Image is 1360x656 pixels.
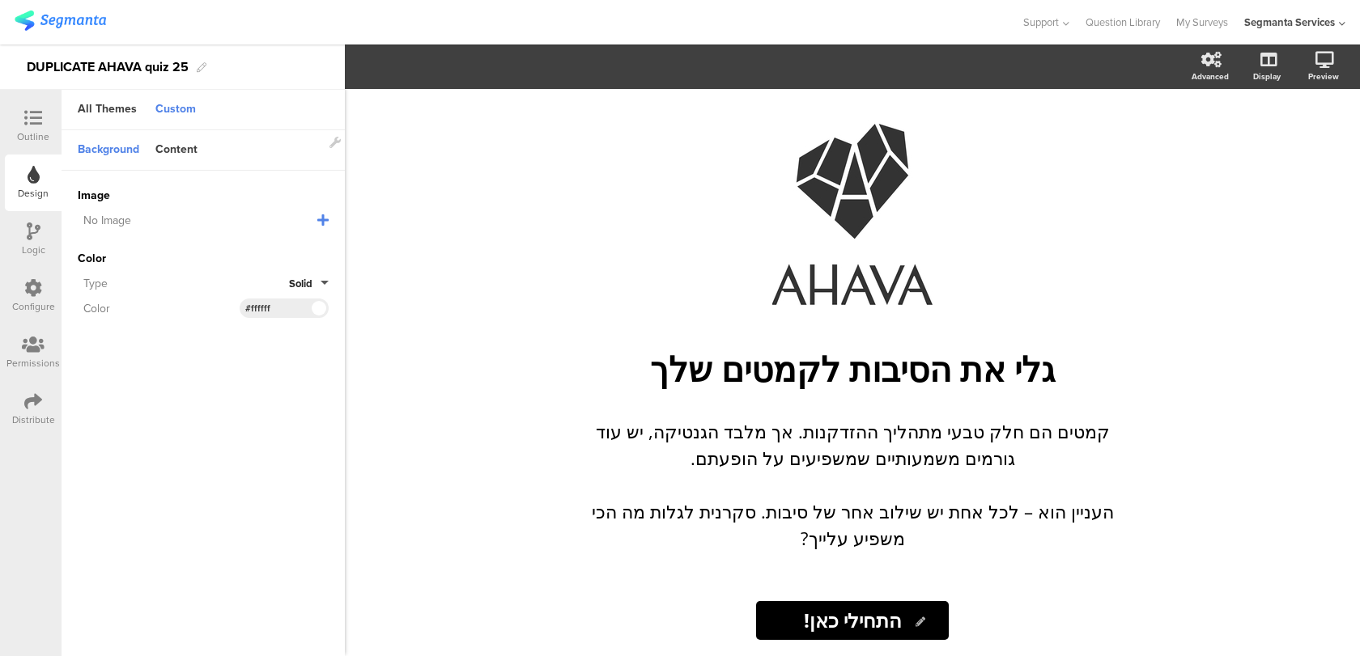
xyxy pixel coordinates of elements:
[27,54,189,80] div: DUPLICATE AHAVA quiz 25
[78,250,329,267] div: Color
[70,137,147,164] div: Background
[1244,15,1335,30] div: Segmanta Services
[1023,15,1059,30] span: Support
[569,418,1136,472] p: קמטים הם חלק טבעי מתהליך ההזדקנות. אך מלבד הגנטיקה, יש עוד גורמים משמעותיים שמשפיעים על הופעתם.
[569,498,1136,552] p: העניין הוא – לכל אחת יש שילוב אחר של סיבות. סקרנית לגלות מה הכי משפיע עלייך?
[147,96,204,124] div: Custom
[756,601,948,640] input: Start
[78,300,240,317] div: Color
[1253,70,1281,83] div: Display
[147,137,206,164] div: Content
[553,345,1152,391] p: גלי את הסיבות לקמטים שלך
[22,243,45,257] div: Logic
[15,11,106,31] img: segmanta logo
[12,299,55,314] div: Configure
[289,276,312,291] span: Solid
[289,276,329,291] button: Solid
[78,275,289,292] div: Type
[1308,70,1339,83] div: Preview
[83,212,131,229] span: No Image
[18,186,49,201] div: Design
[78,187,329,204] span: Image
[1192,70,1229,83] div: Advanced
[12,413,55,427] div: Distribute
[6,356,60,370] div: Permissions
[70,96,145,124] div: All Themes
[17,129,49,144] div: Outline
